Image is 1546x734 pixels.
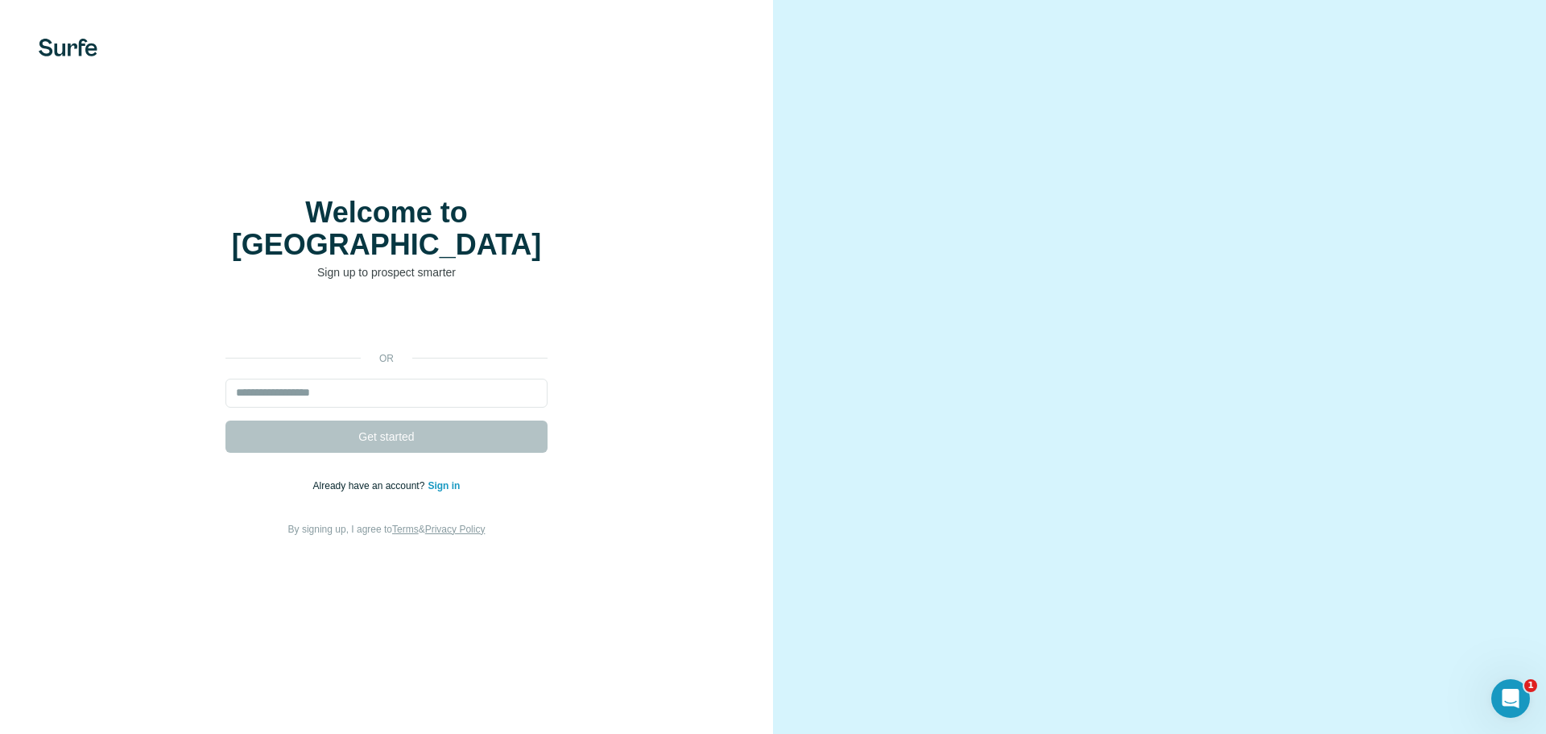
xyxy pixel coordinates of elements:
[1524,679,1537,692] span: 1
[425,524,486,535] a: Privacy Policy
[288,524,486,535] span: By signing up, I agree to &
[361,351,412,366] p: or
[428,480,460,491] a: Sign in
[1491,679,1530,718] iframe: Intercom live chat
[225,264,548,280] p: Sign up to prospect smarter
[217,305,556,340] iframe: Sign in with Google Button
[392,524,419,535] a: Terms
[39,39,97,56] img: Surfe's logo
[225,197,548,261] h1: Welcome to [GEOGRAPHIC_DATA]
[313,480,428,491] span: Already have an account?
